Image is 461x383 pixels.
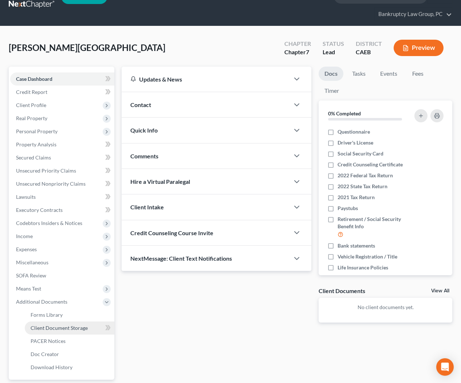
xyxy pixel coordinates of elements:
div: Lead [323,48,344,56]
span: Credit Report [16,89,47,95]
a: Case Dashboard [10,72,114,86]
span: Client Profile [16,102,46,108]
a: Client Document Storage [25,321,114,335]
span: Retirement / Social Security Benefit Info [338,216,413,230]
a: Events [374,67,403,81]
span: Real Property [16,115,47,121]
span: Forms Library [31,312,63,318]
span: Quick Info [130,127,158,134]
span: Personal Property [16,128,58,134]
a: PACER Notices [25,335,114,348]
span: Bank statements [338,242,375,249]
span: Questionnaire [338,128,370,135]
a: Unsecured Priority Claims [10,164,114,177]
a: Docs [319,67,343,81]
span: Case Dashboard [16,76,52,82]
a: Property Analysis [10,138,114,151]
span: PACER Notices [31,338,66,344]
span: 2022 State Tax Return [338,183,387,190]
span: Hire a Virtual Paralegal [130,178,190,185]
strong: 0% Completed [328,110,361,117]
a: Unsecured Nonpriority Claims [10,177,114,190]
div: District [356,40,382,48]
span: Income [16,233,33,239]
span: Unsecured Priority Claims [16,167,76,174]
p: No client documents yet. [324,304,446,311]
a: View All [431,288,449,293]
div: Chapter [284,48,311,56]
button: Preview [394,40,444,56]
a: Download History [25,361,114,374]
span: NextMessage: Client Text Notifications [130,255,232,262]
span: [PERSON_NAME][GEOGRAPHIC_DATA] [9,42,165,53]
span: Retirement Account Statements Showing Balance [338,275,413,289]
div: CAEB [356,48,382,56]
span: Secured Claims [16,154,51,161]
span: Credit Counseling Course Invite [130,229,213,236]
a: Lawsuits [10,190,114,204]
span: Executory Contracts [16,207,63,213]
a: Bankruptcy Law Group, PC [375,8,452,21]
span: Paystubs [338,205,358,212]
span: 7 [306,48,309,55]
span: Lawsuits [16,194,36,200]
a: Forms Library [25,308,114,321]
a: Credit Report [10,86,114,99]
span: Expenses [16,246,37,252]
a: SOFA Review [10,269,114,282]
span: Social Security Card [338,150,383,157]
div: Status [323,40,344,48]
div: Client Documents [319,287,365,295]
a: Tasks [346,67,371,81]
span: 2021 Tax Return [338,194,375,201]
span: Unsecured Nonpriority Claims [16,181,86,187]
div: Chapter [284,40,311,48]
span: Download History [31,364,72,370]
span: Property Analysis [16,141,56,147]
span: Codebtors Insiders & Notices [16,220,82,226]
span: Doc Creator [31,351,59,357]
span: Driver's License [338,139,373,146]
span: Client Document Storage [31,325,88,331]
a: Timer [319,84,345,98]
a: Executory Contracts [10,204,114,217]
div: Updates & News [130,75,281,83]
span: SOFA Review [16,272,46,279]
span: Miscellaneous [16,259,48,265]
div: Open Intercom Messenger [436,358,454,376]
span: Additional Documents [16,299,67,305]
span: Means Test [16,285,41,292]
span: Vehicle Registration / Title [338,253,397,260]
span: Contact [130,101,151,108]
a: Doc Creator [25,348,114,361]
a: Secured Claims [10,151,114,164]
a: Fees [406,67,429,81]
span: Life Insurance Policies [338,264,388,271]
span: Comments [130,153,158,159]
span: 2022 Federal Tax Return [338,172,393,179]
span: Client Intake [130,204,164,210]
span: Credit Counseling Certificate [338,161,403,168]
